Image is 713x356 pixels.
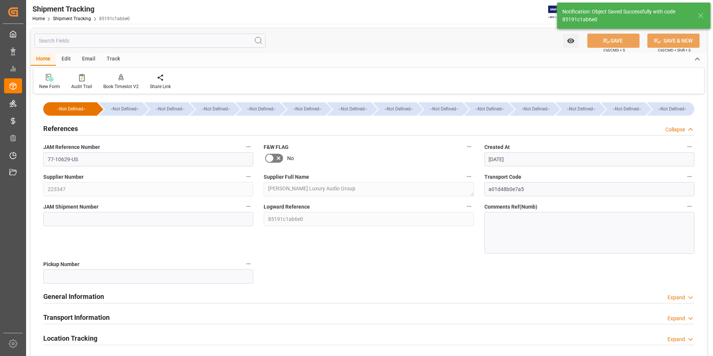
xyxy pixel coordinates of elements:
span: Transport Code [484,173,521,181]
span: No [287,154,294,162]
button: Supplier Full Name [464,172,474,181]
div: --Not Defined-- [243,102,279,116]
input: Search Fields [34,34,266,48]
h2: References [43,124,78,134]
div: --Not Defined-- [51,102,92,116]
div: --Not Defined-- [601,102,645,116]
h2: Transport Information [43,312,110,322]
button: Created At [685,142,694,152]
button: SAVE [587,34,640,48]
div: Track [101,53,126,66]
div: --Not Defined-- [106,102,142,116]
div: --Not Defined-- [236,102,279,116]
div: --Not Defined-- [654,102,691,116]
div: --Not Defined-- [426,102,462,116]
div: --Not Defined-- [418,102,462,116]
div: Home [31,53,56,66]
div: --Not Defined-- [99,102,142,116]
div: --Not Defined-- [282,102,325,116]
div: Book Timeslot V2 [103,83,139,90]
h2: General Information [43,291,104,302]
button: open menu [563,34,578,48]
span: F&W FLAG [264,143,289,151]
div: --Not Defined-- [144,102,188,116]
span: Comments Ref(Numb) [484,203,537,211]
div: --Not Defined-- [43,102,97,116]
button: Logward Reference [464,202,474,211]
div: --Not Defined-- [152,102,188,116]
textarea: [PERSON_NAME] Luxury Audio Group [264,182,474,196]
input: DD.MM.YYYY [484,152,694,166]
div: --Not Defined-- [327,102,371,116]
div: --Not Defined-- [198,102,234,116]
div: --Not Defined-- [510,102,553,116]
button: JAM Reference Number [244,142,253,152]
button: Pickup Number [244,259,253,269]
div: Audit Trail [71,83,92,90]
div: Email [76,53,101,66]
div: --Not Defined-- [289,102,325,116]
span: Created At [484,143,510,151]
button: F&W FLAG [464,142,474,152]
div: Collapse [665,126,685,134]
div: --Not Defined-- [609,102,645,116]
span: JAM Reference Number [43,143,100,151]
button: Comments Ref(Numb) [685,202,694,211]
div: --Not Defined-- [464,102,508,116]
div: Expand [668,315,685,322]
span: Supplier Number [43,173,84,181]
div: --Not Defined-- [190,102,234,116]
div: --Not Defined-- [517,102,553,116]
div: Expand [668,294,685,302]
div: --Not Defined-- [334,102,371,116]
div: --Not Defined-- [556,102,599,116]
span: Logward Reference [264,203,310,211]
button: Supplier Number [244,172,253,181]
div: Shipment Tracking [32,3,130,15]
span: JAM Shipment Number [43,203,98,211]
div: --Not Defined-- [647,102,694,116]
div: New Form [39,83,60,90]
span: Supplier Full Name [264,173,309,181]
a: Home [32,16,45,21]
div: --Not Defined-- [373,102,417,116]
div: --Not Defined-- [563,102,599,116]
button: Transport Code [685,172,694,181]
div: Share Link [150,83,171,90]
button: JAM Shipment Number [244,202,253,211]
button: SAVE & NEW [647,34,700,48]
img: Exertis%20JAM%20-%20Email%20Logo.jpg_1722504956.jpg [548,6,574,19]
span: Ctrl/CMD + Shift + S [658,47,691,53]
div: Expand [668,335,685,343]
span: Ctrl/CMD + S [603,47,625,53]
div: --Not Defined-- [472,102,508,116]
a: Shipment Tracking [53,16,91,21]
div: --Not Defined-- [380,102,417,116]
div: Notification: Object Saved Successfully with code 85191c1ab6e0 [562,8,691,24]
span: Pickup Number [43,260,79,268]
h2: Location Tracking [43,333,97,343]
div: Edit [56,53,76,66]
